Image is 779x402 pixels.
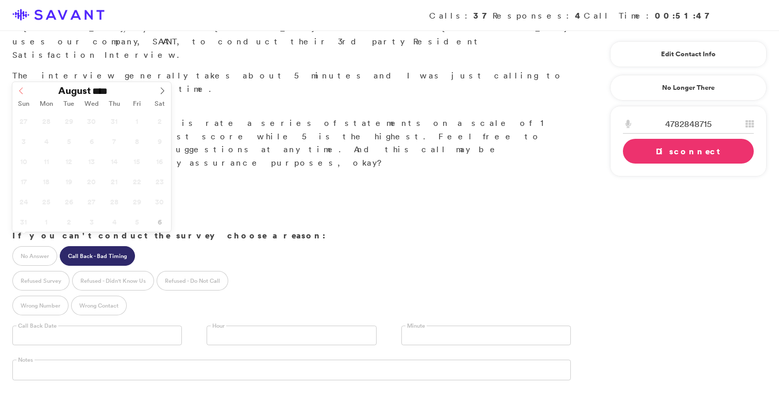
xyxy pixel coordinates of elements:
span: August 7, 2025 [104,131,124,151]
span: September 6, 2025 [149,212,170,232]
span: August 3, 2025 [13,131,33,151]
span: August 21, 2025 [104,171,124,191]
span: September 3, 2025 [81,212,101,232]
span: August 10, 2025 [13,151,33,171]
label: Wrong Number [12,296,69,315]
span: September 5, 2025 [127,212,147,232]
p: The interview generally takes about 5 minutes and I was just calling to see if now is an okay time. [12,69,571,95]
span: August 31, 2025 [13,212,33,232]
span: August 15, 2025 [127,151,147,171]
a: No Longer There [610,75,767,101]
span: August 4, 2025 [36,131,56,151]
span: August 28, 2025 [104,191,124,212]
span: July 31, 2025 [104,111,124,131]
label: Call Back Date [16,322,58,330]
label: Refused - Didn't Know Us [72,271,154,291]
span: Sun [12,101,35,107]
span: August 5, 2025 [59,131,79,151]
span: August 1, 2025 [127,111,147,131]
span: July 27, 2025 [13,111,33,131]
span: August 6, 2025 [81,131,101,151]
label: No Answer [12,246,57,266]
label: Refused Survey [12,271,70,291]
span: August 14, 2025 [104,151,124,171]
span: August 11, 2025 [36,151,56,171]
p: Great. What you'll do is rate a series of statements on a scale of 1 to 5. 1 is the lowest score ... [12,103,571,169]
label: Minute [405,322,427,330]
span: Thu [103,101,126,107]
span: Wed [80,101,103,107]
span: August 25, 2025 [36,191,56,212]
strong: 37 [473,10,493,21]
span: August 29, 2025 [127,191,147,212]
span: August 16, 2025 [149,151,170,171]
a: Disconnect [623,139,754,164]
span: August 12, 2025 [59,151,79,171]
span: August 17, 2025 [13,171,33,191]
label: Hour [211,322,226,330]
span: August 26, 2025 [59,191,79,212]
span: July 29, 2025 [59,111,79,131]
span: August 23, 2025 [149,171,170,191]
span: August 9, 2025 [149,131,170,151]
span: Fri [126,101,148,107]
label: Refused - Do Not Call [157,271,228,291]
span: September 2, 2025 [59,212,79,232]
span: September 4, 2025 [104,212,124,232]
span: August 30, 2025 [149,191,170,212]
span: Sat [148,101,171,107]
span: August 24, 2025 [13,191,33,212]
label: Wrong Contact [71,296,127,315]
span: August 27, 2025 [81,191,101,212]
label: Call Back - Bad Timing [60,246,135,266]
a: Edit Contact Info [623,46,754,62]
span: August 19, 2025 [59,171,79,191]
span: July 28, 2025 [36,111,56,131]
strong: 00:51:47 [655,10,715,21]
span: August 18, 2025 [36,171,56,191]
span: August [58,86,91,95]
input: Year [91,86,128,97]
span: September 1, 2025 [36,212,56,232]
span: August 13, 2025 [81,151,101,171]
strong: If you can't conduct the survey choose a reason: [12,230,326,241]
label: Notes [16,356,35,364]
span: Tue [58,101,80,107]
p: Hi , my name is [PERSON_NAME]. The Phoenix at [GEOGRAPHIC_DATA] uses our company, SAVANT, to cond... [12,9,571,61]
span: August 8, 2025 [127,131,147,151]
span: August 20, 2025 [81,171,101,191]
span: Mon [35,101,58,107]
strong: 4 [575,10,584,21]
span: August 2, 2025 [149,111,170,131]
span: July 30, 2025 [81,111,101,131]
span: August 22, 2025 [127,171,147,191]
